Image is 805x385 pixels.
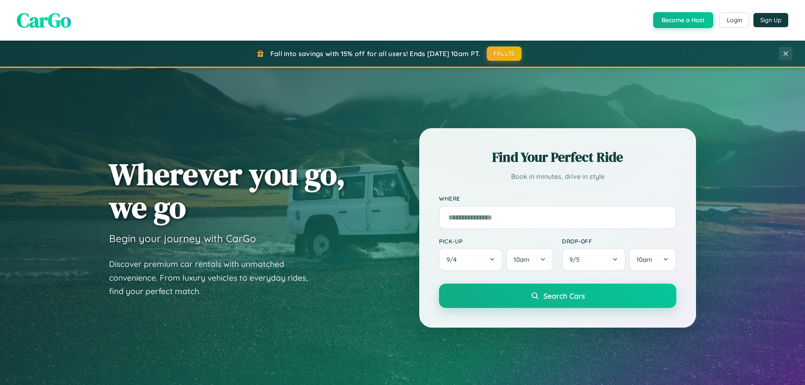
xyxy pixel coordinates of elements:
[439,195,676,202] label: Where
[109,257,319,298] p: Discover premium car rentals with unmatched convenience. From luxury vehicles to everyday rides, ...
[636,256,652,264] span: 10am
[653,12,713,28] button: Become a Host
[569,256,584,264] span: 9 / 5
[109,232,256,245] h3: Begin your journey with CarGo
[562,248,626,271] button: 9/5
[506,248,553,271] button: 10am
[719,13,749,28] button: Login
[487,47,522,61] button: FALL15
[17,6,71,34] span: CarGo
[447,256,461,264] span: 9 / 4
[629,248,676,271] button: 10am
[439,284,676,308] button: Search Cars
[514,256,530,264] span: 10am
[753,13,788,27] button: Sign Up
[439,238,553,245] label: Pick-up
[562,238,676,245] label: Drop-off
[439,148,676,166] h2: Find Your Perfect Ride
[543,291,585,300] span: Search Cars
[270,49,480,58] span: Fall into savings with 15% off for all users! Ends [DATE] 10am PT.
[439,248,503,271] button: 9/4
[109,158,345,224] h1: Wherever you go, we go
[439,171,676,183] p: Book in minutes, drive in style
